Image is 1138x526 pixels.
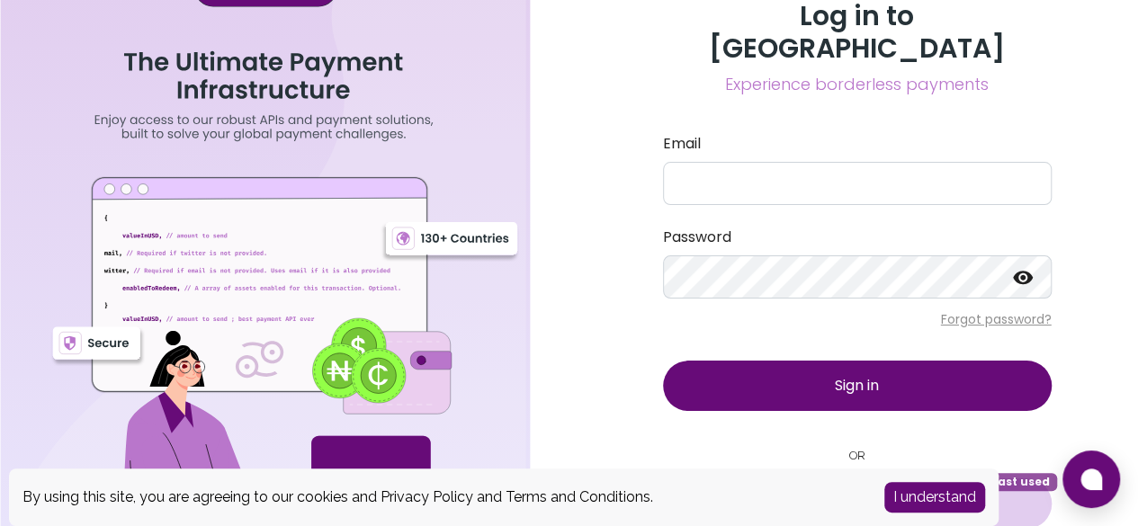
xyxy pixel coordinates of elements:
[663,447,1052,464] small: OR
[663,310,1052,328] p: Forgot password?
[663,72,1052,97] span: Experience borderless payments
[985,473,1057,491] span: Last used
[663,361,1052,411] button: Sign in
[1062,450,1120,508] button: Open chat window
[663,227,1052,248] label: Password
[663,133,1052,155] label: Email
[381,488,473,505] a: Privacy Policy
[506,488,650,505] a: Terms and Conditions
[835,375,879,396] span: Sign in
[22,486,857,508] div: By using this site, you are agreeing to our cookies and and .
[884,482,985,513] button: Accept cookies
